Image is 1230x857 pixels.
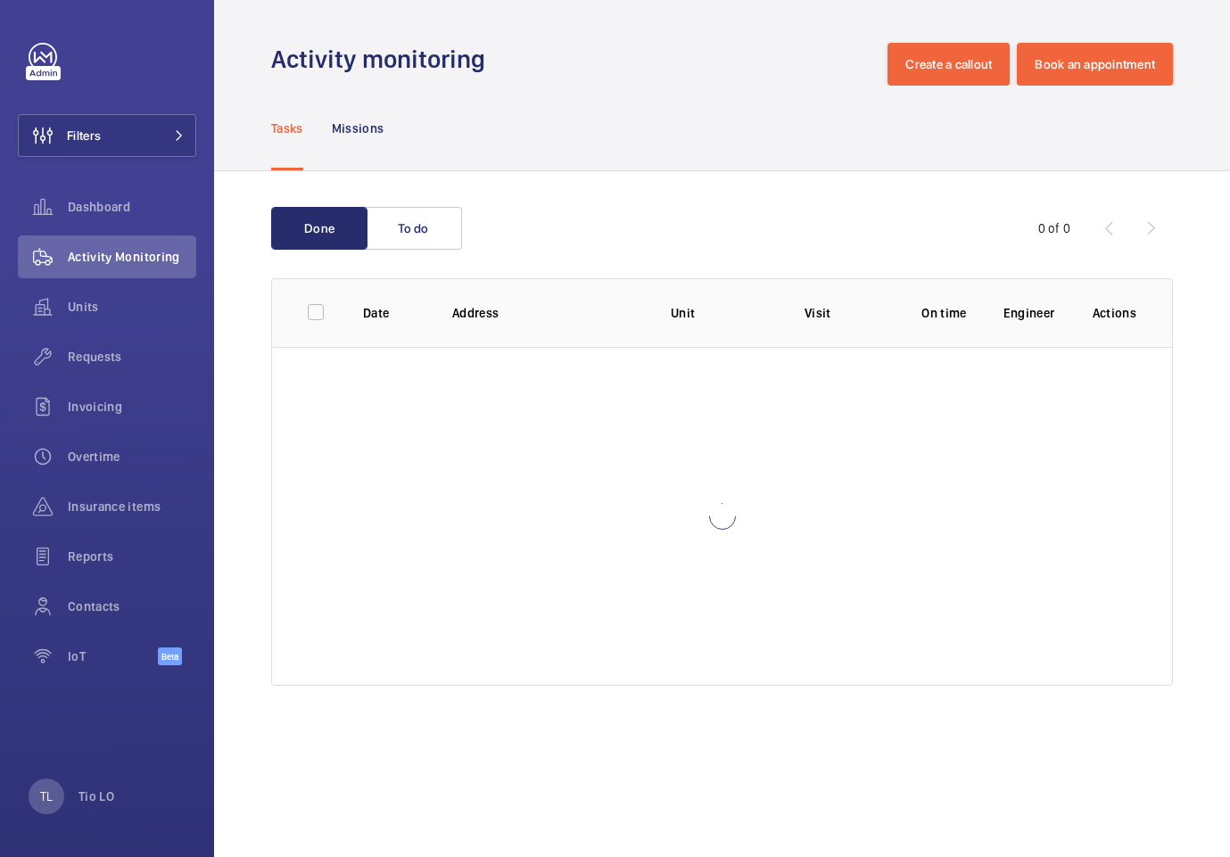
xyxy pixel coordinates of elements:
div: 0 of 0 [1038,219,1070,237]
button: Book an appointment [1017,43,1173,86]
button: Done [271,207,367,250]
button: Create a callout [887,43,1010,86]
span: Activity Monitoring [68,248,196,266]
span: Contacts [68,597,196,615]
button: Filters [18,114,196,157]
span: IoT [68,647,158,665]
p: Missions [332,119,384,137]
p: Unit [671,304,776,322]
p: Visit [805,304,886,322]
p: Actions [1093,304,1136,322]
span: Invoicing [68,398,196,416]
span: Filters [67,127,101,144]
p: On time [914,304,975,322]
span: Insurance items [68,498,196,515]
p: Tasks [271,119,303,137]
span: Beta [158,647,182,665]
button: To do [366,207,462,250]
span: Requests [68,348,196,366]
p: Tio LO [78,787,114,805]
p: Date [363,304,424,322]
span: Units [68,298,196,316]
span: Dashboard [68,198,196,216]
h1: Activity monitoring [271,43,496,76]
span: Overtime [68,448,196,466]
p: TL [40,787,53,805]
p: Address [452,304,642,322]
span: Reports [68,548,196,565]
p: Engineer [1003,304,1064,322]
